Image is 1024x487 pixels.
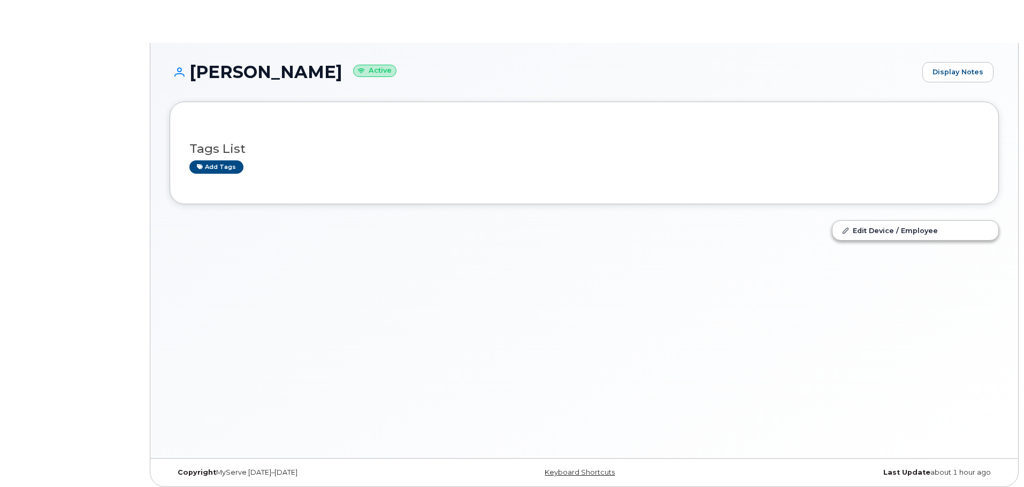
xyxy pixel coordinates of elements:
h1: [PERSON_NAME] [170,63,917,81]
strong: Copyright [178,468,216,476]
a: Display Notes [922,62,994,82]
small: Active [353,65,396,77]
a: Add tags [189,160,243,174]
a: Edit Device / Employee [832,221,998,240]
div: MyServe [DATE]–[DATE] [170,468,446,477]
strong: Last Update [883,468,930,476]
a: Keyboard Shortcuts [545,468,615,476]
h3: Tags List [189,142,979,156]
div: about 1 hour ago [722,468,999,477]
